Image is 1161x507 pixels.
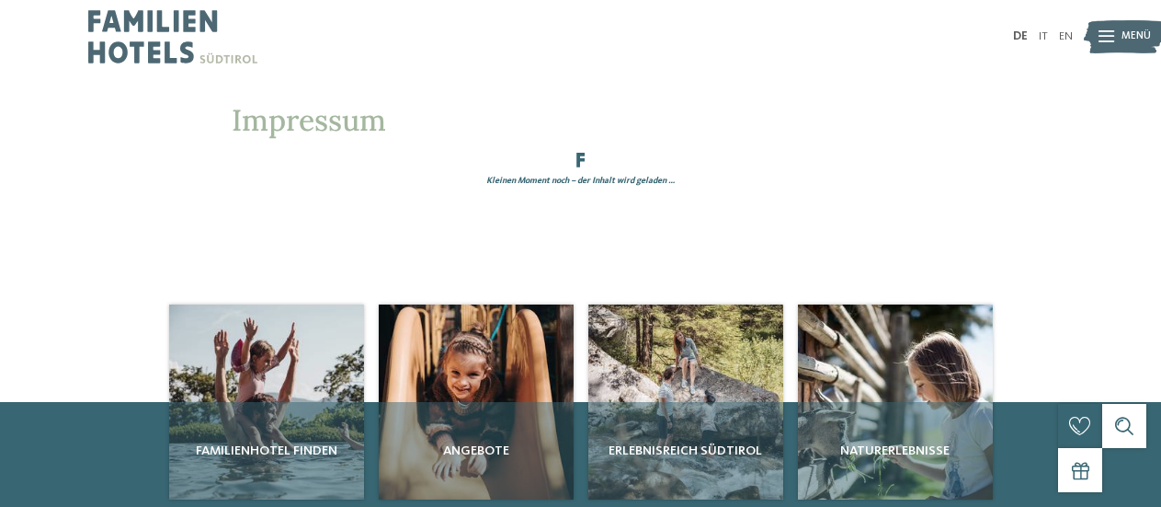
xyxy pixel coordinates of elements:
[798,305,993,500] a: Familienhotels Südtirol: Impressum Naturerlebnisse
[232,175,930,187] div: Kleinen Moment noch – der Inhalt wird geladen …
[1013,30,1028,42] a: DE
[596,442,776,460] span: Erlebnisreich Südtirol
[798,305,993,500] img: Familienhotels Südtirol: Impressum
[1059,30,1073,42] a: EN
[379,305,574,500] a: Familienhotels Südtirol: Impressum Angebote
[169,305,364,500] a: Familienhotels Südtirol: Impressum Familienhotel finden
[386,442,566,460] span: Angebote
[176,442,357,460] span: Familienhotel finden
[379,305,574,500] img: Familienhotels Südtirol: Impressum
[232,101,386,139] span: Impressum
[805,442,985,460] span: Naturerlebnisse
[1121,29,1151,44] span: Menü
[1039,30,1048,42] a: IT
[588,305,783,500] img: Familienhotels Südtirol: Impressum
[169,305,364,500] img: Familienhotels Südtirol: Impressum
[588,305,783,500] a: Familienhotels Südtirol: Impressum Erlebnisreich Südtirol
